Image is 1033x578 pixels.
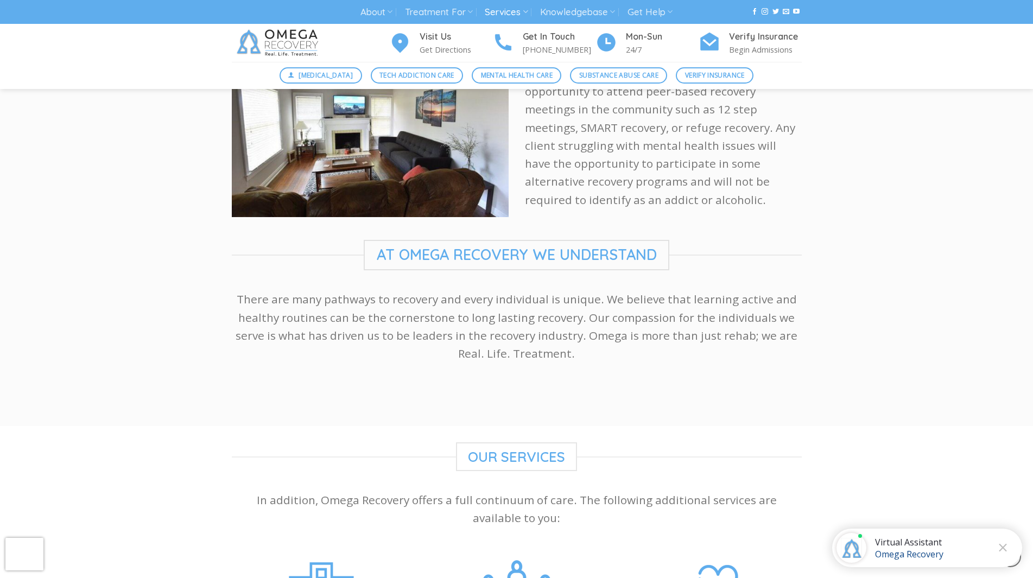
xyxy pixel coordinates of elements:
[420,30,492,44] h4: Visit Us
[523,43,595,56] p: [PHONE_NUMBER]
[485,2,528,22] a: Services
[579,70,658,80] span: Substance Abuse Care
[628,2,673,22] a: Get Help
[793,8,800,16] a: Follow on YouTube
[783,8,789,16] a: Send us an email
[299,70,353,80] span: [MEDICAL_DATA]
[729,43,802,56] p: Begin Admissions
[699,30,802,56] a: Verify Insurance Begin Admissions
[676,67,753,84] a: Verify Insurance
[772,8,779,16] a: Follow on Twitter
[389,30,492,56] a: Visit Us Get Directions
[685,70,745,80] span: Verify Insurance
[232,491,802,528] p: In addition, Omega Recovery offers a full continuum of care. The following additional services ar...
[232,24,327,62] img: Omega Recovery
[523,30,595,44] h4: Get In Touch
[364,240,670,270] span: At Omega Recovery We Understand
[762,8,768,16] a: Follow on Instagram
[626,43,699,56] p: 24/7
[729,30,802,44] h4: Verify Insurance
[481,70,553,80] span: Mental Health Care
[371,67,464,84] a: Tech Addiction Care
[420,43,492,56] p: Get Directions
[751,8,758,16] a: Follow on Facebook
[570,67,667,84] a: Substance Abuse Care
[540,2,615,22] a: Knowledgebase
[360,2,392,22] a: About
[472,67,561,84] a: Mental Health Care
[405,2,473,22] a: Treatment For
[379,70,454,80] span: Tech Addiction Care
[232,290,802,363] p: There are many pathways to recovery and every individual is unique. We believe that learning acti...
[280,67,362,84] a: [MEDICAL_DATA]
[626,30,699,44] h4: Mon-Sun
[525,28,802,209] p: They will be a part of a tight knit community and will be encouraged to offer support to their ho...
[492,30,595,56] a: Get In Touch [PHONE_NUMBER]
[456,442,578,471] span: Our Services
